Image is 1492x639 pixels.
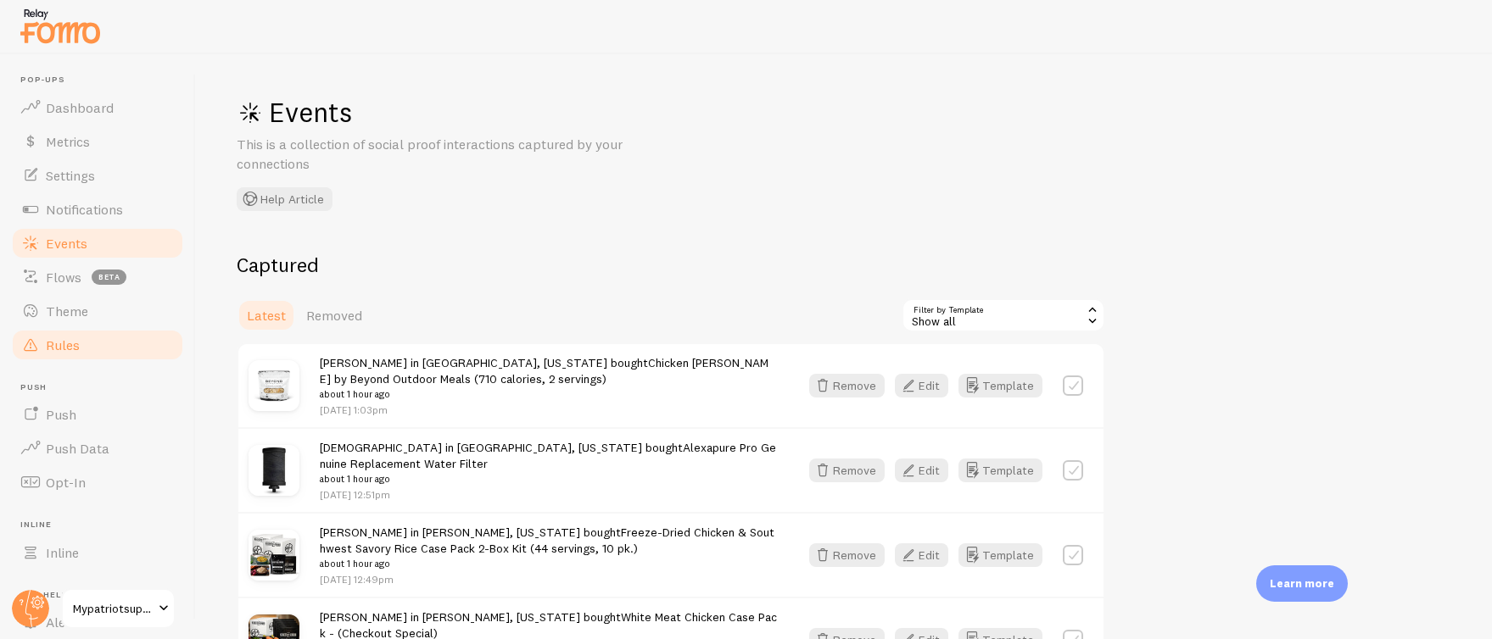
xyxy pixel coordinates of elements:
[296,298,372,332] a: Removed
[809,543,885,567] button: Remove
[895,374,948,397] button: Edit
[10,125,185,158] a: Metrics
[10,536,185,570] a: Inline
[10,431,185,465] a: Push Data
[320,440,776,471] a: Alexapure Pro Genuine Replacement Water Filter
[46,440,109,457] span: Push Data
[18,4,103,47] img: fomo-relay-logo-orange.svg
[895,458,948,482] button: Edit
[958,374,1042,397] button: Template
[46,235,87,252] span: Events
[320,525,774,556] a: Freeze-Dried Chicken & Southwest Savory Rice Case Pack 2-Box Kit (44 servings, 10 pk.)
[46,303,88,319] span: Theme
[237,298,296,332] a: Latest
[320,525,779,572] span: [PERSON_NAME] in [PERSON_NAME], [US_STATE] bought
[10,91,185,125] a: Dashboard
[958,458,1042,482] button: Template
[237,95,746,130] h1: Events
[10,192,185,226] a: Notifications
[10,260,185,294] a: Flows beta
[46,201,123,218] span: Notifications
[895,543,948,567] button: Edit
[46,99,114,116] span: Dashboard
[237,187,332,211] button: Help Article
[320,487,779,502] p: [DATE] 12:51pm
[10,158,185,192] a: Settings
[895,458,958,482] a: Edit
[92,269,126,285] span: beta
[249,530,299,581] img: Ready-Hour-SouthwestSavoryRice-CasePacks-2Pack-2_small.jpg
[958,543,1042,567] button: Template
[320,572,779,586] p: [DATE] 12:49pm
[895,374,958,397] a: Edit
[320,355,779,403] span: [PERSON_NAME] in [GEOGRAPHIC_DATA], [US_STATE] bought
[809,458,885,482] button: Remove
[10,465,185,499] a: Opt-In
[10,294,185,328] a: Theme
[10,397,185,431] a: Push
[306,307,362,324] span: Removed
[46,269,81,286] span: Flows
[46,336,80,353] span: Rules
[46,406,76,423] span: Push
[61,588,176,629] a: Mypatriotsupply
[20,520,185,531] span: Inline
[902,298,1105,332] div: Show all
[320,471,779,486] small: about 1 hour ago
[809,374,885,397] button: Remove
[320,386,779,402] small: about 1 hour ago
[895,543,958,567] a: Edit
[1256,565,1348,602] div: Learn more
[249,360,299,411] img: Beyond-Pouches-Web-ChickenAlfredo-Front_0f6a84b0-6722-4ca5-b5ea-7b4f4dcacf05_small.png
[247,307,286,324] span: Latest
[46,133,90,150] span: Metrics
[46,474,86,491] span: Opt-In
[320,556,779,571] small: about 1 hour ago
[46,167,95,184] span: Settings
[320,355,768,386] a: Chicken [PERSON_NAME] by Beyond Outdoor Meals (710 calories, 2 servings)
[73,598,154,619] span: Mypatriotsupply
[320,440,779,487] span: [DEMOGRAPHIC_DATA] in [GEOGRAPHIC_DATA], [US_STATE] bought
[20,75,185,86] span: Pop-ups
[237,135,644,174] p: This is a collection of social proof interactions captured by your connections
[46,544,79,561] span: Inline
[10,328,185,362] a: Rules
[320,403,779,417] p: [DATE] 1:03pm
[10,226,185,260] a: Events
[249,445,299,496] img: APPRO-Filter_small.jpg
[1270,575,1334,592] p: Learn more
[237,252,1105,278] h2: Captured
[20,382,185,393] span: Push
